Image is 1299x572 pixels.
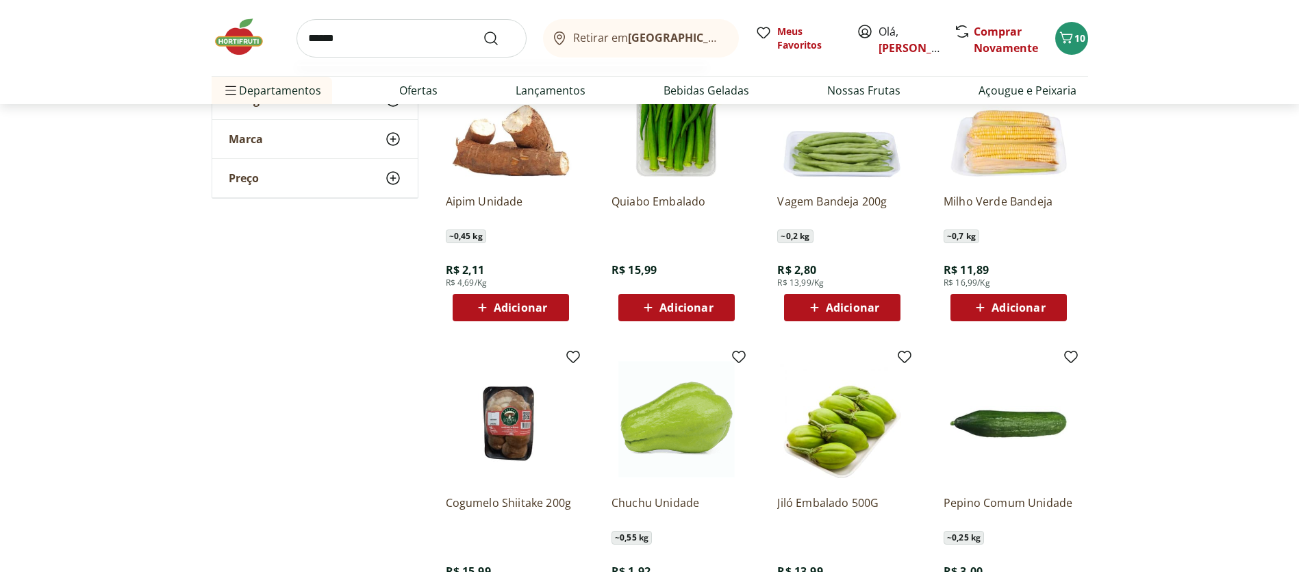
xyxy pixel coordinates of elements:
[974,24,1038,55] a: Comprar Novamente
[453,294,569,321] button: Adicionar
[611,354,742,484] img: Chuchu Unidade
[777,229,813,243] span: ~ 0,2 kg
[516,82,585,99] a: Lançamentos
[944,262,989,277] span: R$ 11,89
[664,82,749,99] a: Bebidas Geladas
[944,495,1074,525] a: Pepino Comum Unidade
[229,132,263,146] span: Marca
[827,82,900,99] a: Nossas Frutas
[879,40,968,55] a: [PERSON_NAME]
[223,74,321,107] span: Departamentos
[777,495,907,525] a: Jiló Embalado 500G
[944,229,979,243] span: ~ 0,7 kg
[611,194,742,224] a: Quiabo Embalado
[483,30,516,47] button: Submit Search
[399,82,438,99] a: Ofertas
[212,16,280,58] img: Hortifruti
[777,277,824,288] span: R$ 13,99/Kg
[777,53,907,183] img: Vagem Bandeja 200g
[573,32,724,44] span: Retirar em
[944,354,1074,484] img: Pepino Comum Unidade
[212,120,418,158] button: Marca
[628,30,859,45] b: [GEOGRAPHIC_DATA]/[GEOGRAPHIC_DATA]
[229,171,259,185] span: Preço
[992,302,1045,313] span: Adicionar
[446,354,576,484] img: Cogumelo Shiitake 200g
[777,354,907,484] img: Jiló Embalado 500G
[659,302,713,313] span: Adicionar
[777,194,907,224] a: Vagem Bandeja 200g
[784,294,900,321] button: Adicionar
[446,53,576,183] img: Aipim Unidade
[446,277,488,288] span: R$ 4,69/Kg
[212,159,418,197] button: Preço
[446,229,486,243] span: ~ 0,45 kg
[944,277,990,288] span: R$ 16,99/Kg
[223,74,239,107] button: Menu
[944,53,1074,183] img: Milho Verde Bandeja
[944,194,1074,224] a: Milho Verde Bandeja
[446,262,485,277] span: R$ 2,11
[611,262,657,277] span: R$ 15,99
[618,294,735,321] button: Adicionar
[1055,22,1088,55] button: Carrinho
[1074,32,1085,45] span: 10
[777,25,840,52] span: Meus Favoritos
[611,495,742,525] a: Chuchu Unidade
[879,23,939,56] span: Olá,
[755,25,840,52] a: Meus Favoritos
[446,194,576,224] a: Aipim Unidade
[777,262,816,277] span: R$ 2,80
[950,294,1067,321] button: Adicionar
[826,302,879,313] span: Adicionar
[611,53,742,183] img: Quiabo Embalado
[611,531,652,545] span: ~ 0,55 kg
[944,531,984,545] span: ~ 0,25 kg
[446,495,576,525] a: Cogumelo Shiitake 200g
[979,82,1076,99] a: Açougue e Peixaria
[494,302,547,313] span: Adicionar
[297,19,527,58] input: search
[543,19,739,58] button: Retirar em[GEOGRAPHIC_DATA]/[GEOGRAPHIC_DATA]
